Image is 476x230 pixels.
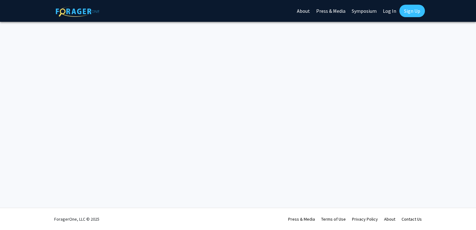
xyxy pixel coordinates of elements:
[288,216,315,222] a: Press & Media
[321,216,346,222] a: Terms of Use
[56,6,99,17] img: ForagerOne Logo
[402,216,422,222] a: Contact Us
[384,216,395,222] a: About
[54,208,99,230] div: ForagerOne, LLC © 2025
[352,216,378,222] a: Privacy Policy
[399,5,425,17] a: Sign Up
